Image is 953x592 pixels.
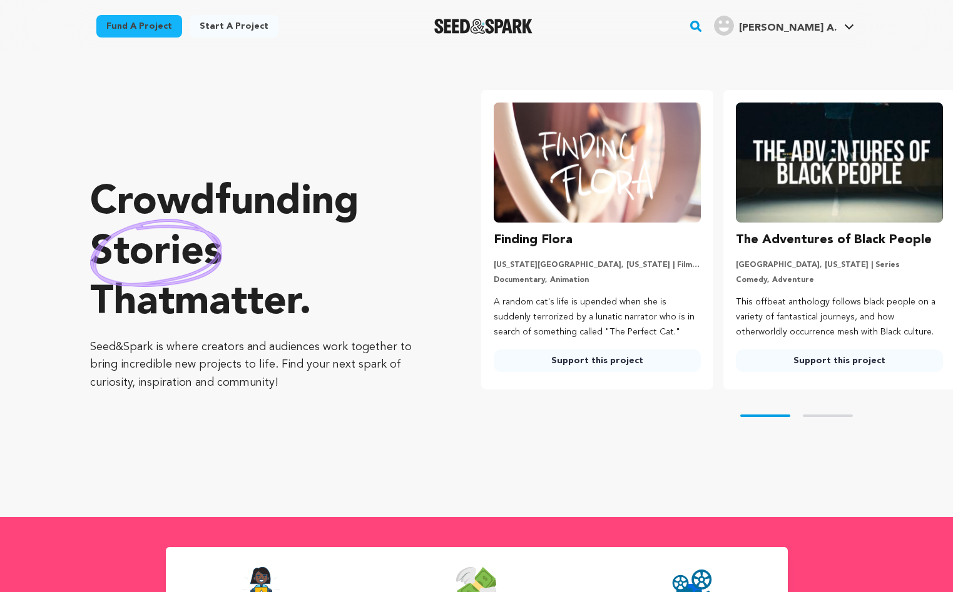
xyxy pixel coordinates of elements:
p: [US_STATE][GEOGRAPHIC_DATA], [US_STATE] | Film Short [494,260,701,270]
span: Moseley A.'s Profile [711,13,857,39]
p: Comedy, Adventure [736,275,943,285]
a: Fund a project [96,15,182,38]
a: Support this project [494,349,701,372]
p: [GEOGRAPHIC_DATA], [US_STATE] | Series [736,260,943,270]
a: Support this project [736,349,943,372]
h3: Finding Flora [494,230,573,250]
div: Moseley A.'s Profile [714,16,837,36]
img: hand sketched image [90,219,222,287]
h3: The Adventures of Black People [736,230,932,250]
p: Seed&Spark is where creators and audiences work together to bring incredible new projects to life... [90,338,431,392]
img: The Adventures of Black People image [736,103,943,223]
p: Documentary, Animation [494,275,701,285]
p: Crowdfunding that . [90,178,431,328]
a: Start a project [190,15,278,38]
img: Seed&Spark Logo Dark Mode [434,19,533,34]
img: Finding Flora image [494,103,701,223]
p: This offbeat anthology follows black people on a variety of fantastical journeys, and how otherwo... [736,295,943,339]
img: user.png [714,16,734,36]
p: A random cat's life is upended when she is suddenly terrorized by a lunatic narrator who is in se... [494,295,701,339]
a: Seed&Spark Homepage [434,19,533,34]
a: Moseley A.'s Profile [711,13,857,36]
span: [PERSON_NAME] A. [739,23,837,33]
span: matter [175,283,299,323]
